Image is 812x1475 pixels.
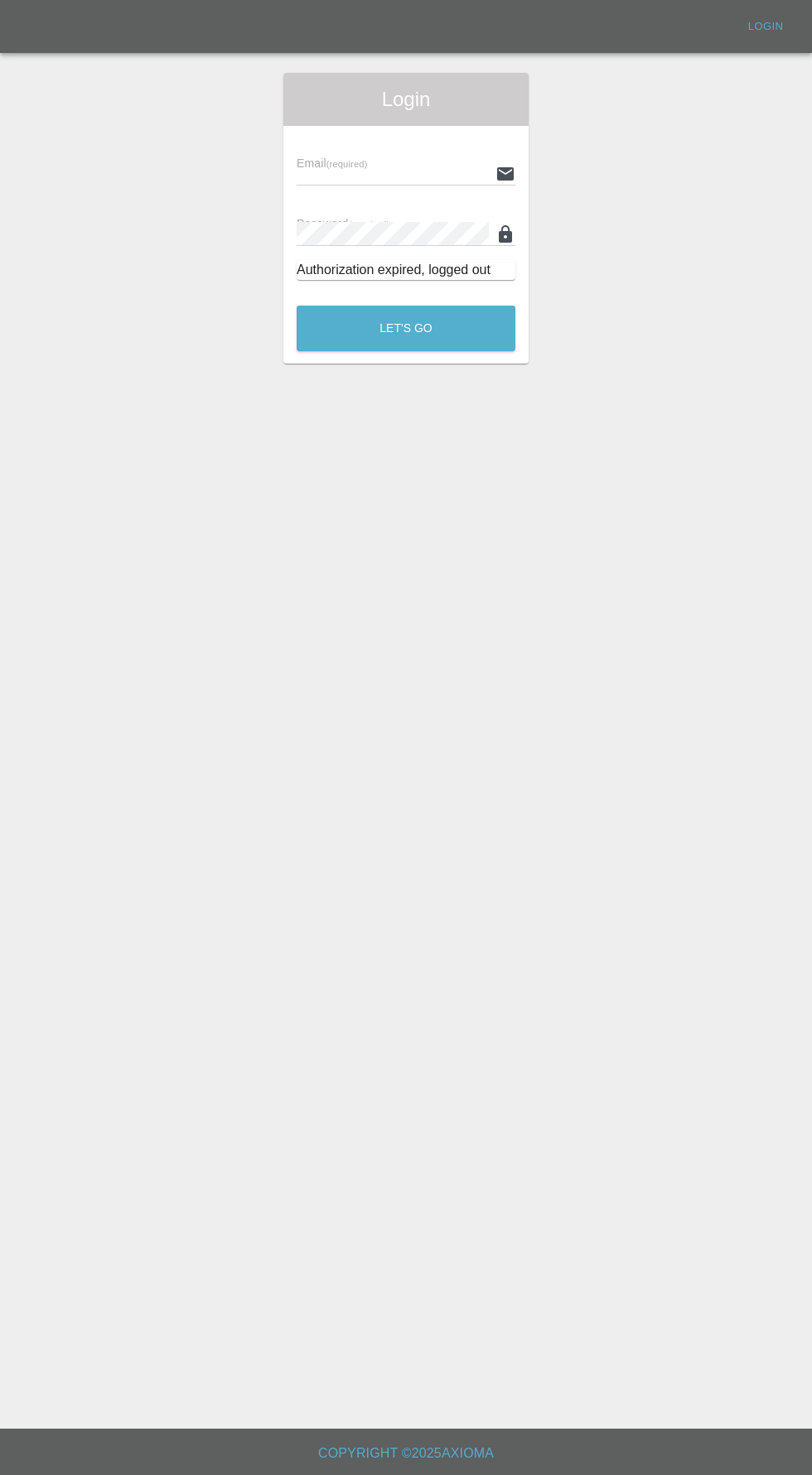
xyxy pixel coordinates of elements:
a: Login [739,14,792,40]
span: Email [297,157,367,170]
small: (required) [349,219,390,229]
span: Login [297,86,515,113]
span: Password [297,217,389,230]
h6: Copyright © 2025 Axioma [13,1442,799,1465]
small: (required) [326,159,368,169]
div: Authorization expired, logged out [297,260,515,280]
button: Let's Go [297,306,515,351]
